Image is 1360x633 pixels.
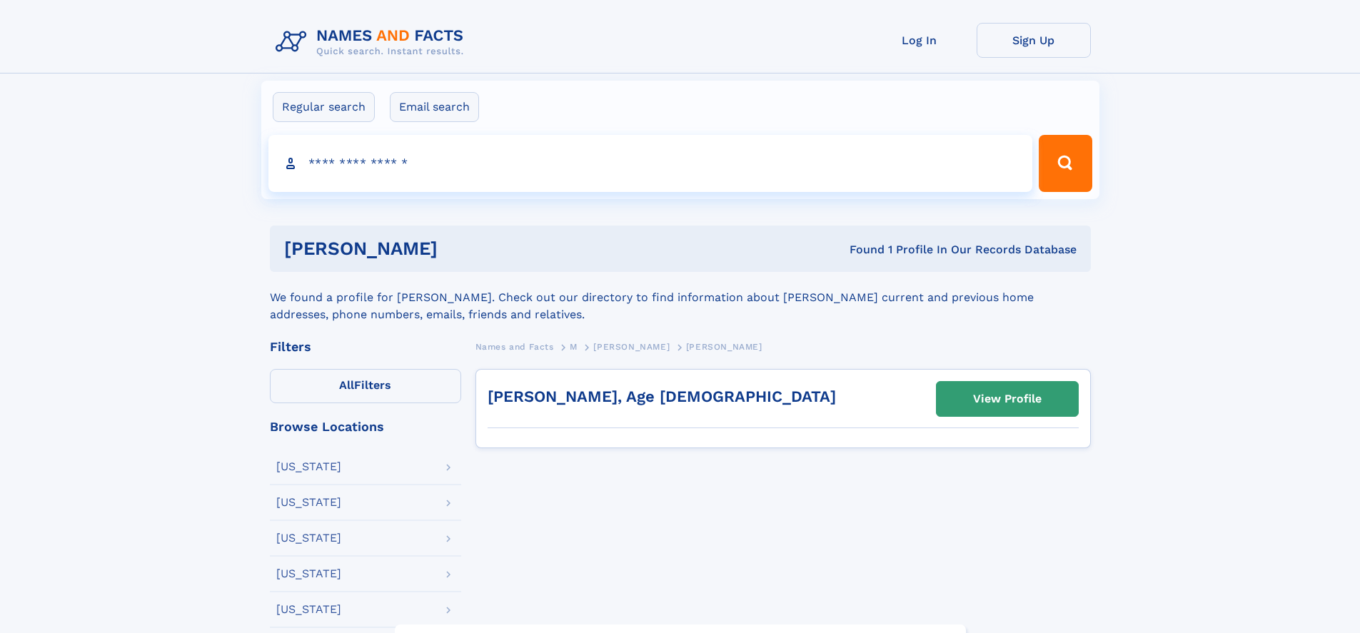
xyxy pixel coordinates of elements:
span: All [339,378,354,392]
a: M [570,338,578,355]
div: Filters [270,340,461,353]
span: M [570,342,578,352]
input: search input [268,135,1033,192]
a: Names and Facts [475,338,554,355]
a: Log In [862,23,977,58]
div: [US_STATE] [276,532,341,544]
span: [PERSON_NAME] [686,342,762,352]
div: Found 1 Profile In Our Records Database [643,242,1077,258]
div: [US_STATE] [276,604,341,615]
a: View Profile [937,382,1078,416]
label: Email search [390,92,479,122]
div: Browse Locations [270,420,461,433]
a: [PERSON_NAME], Age [DEMOGRAPHIC_DATA] [488,388,836,405]
div: View Profile [973,383,1042,415]
div: [US_STATE] [276,568,341,579]
img: Logo Names and Facts [270,23,475,61]
div: [US_STATE] [276,461,341,472]
label: Filters [270,369,461,403]
h1: [PERSON_NAME] [284,240,644,258]
label: Regular search [273,92,375,122]
a: Sign Up [977,23,1091,58]
div: We found a profile for [PERSON_NAME]. Check out our directory to find information about [PERSON_N... [270,272,1091,323]
span: [PERSON_NAME] [593,342,670,352]
div: [US_STATE] [276,497,341,508]
a: [PERSON_NAME] [593,338,670,355]
button: Search Button [1039,135,1092,192]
